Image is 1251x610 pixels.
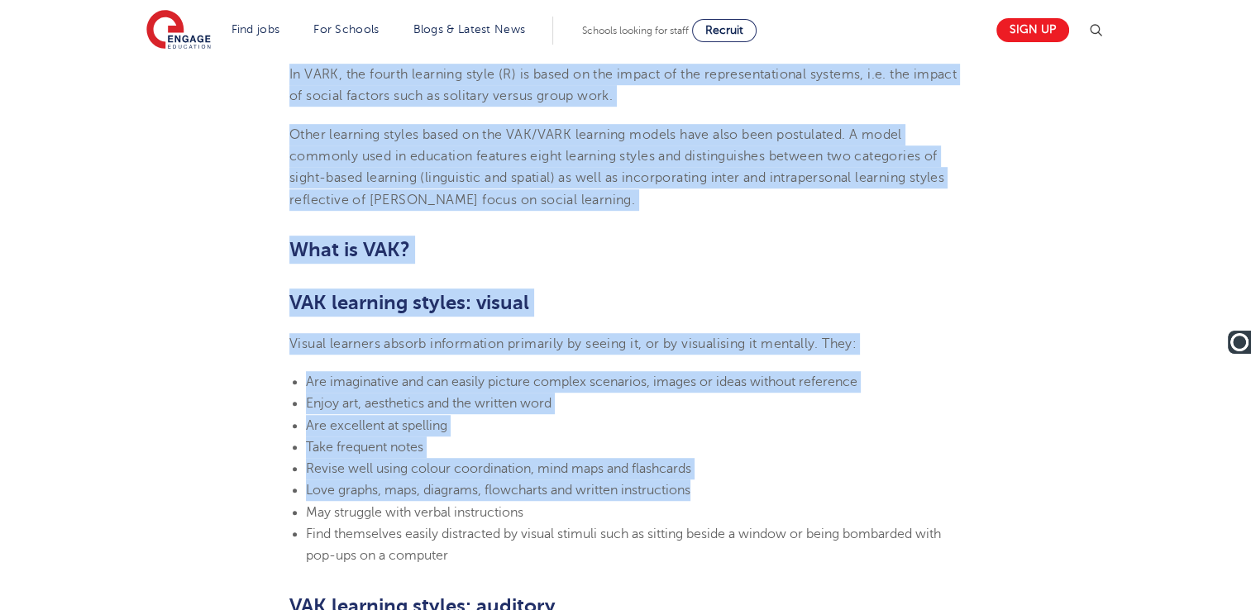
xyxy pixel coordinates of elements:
span: Love graphs, maps, diagrams, flowcharts and written instructions [306,483,690,498]
span: Visual learners absorb information primarily by seeing it, or by visualising it mentally. They: [289,336,857,351]
span: May struggle with verbal instructions [306,505,523,520]
a: For Schools [313,23,379,36]
span: Revise well using colour coordination, mind maps and flashcards [306,461,691,476]
span: Enjoy art, aesthetics and the written word [306,396,551,411]
img: Engage Education [146,10,211,51]
a: Recruit [692,19,757,42]
span: Schools looking for staff [582,25,689,36]
span: Find themselves easily distracted by visual stimuli such as sitting beside a window or being bomb... [306,527,941,563]
img: Ooma Logo [1228,331,1251,354]
span: Other learning styles based on the VAK/VARK learning models have also been postulated. A model co... [289,127,944,207]
span: Are imaginative and can easily picture complex scenarios, images or ideas without reference [306,374,857,389]
a: Sign up [996,18,1069,42]
h2: What is VAK? [289,236,962,264]
span: Are excellent at spelling [306,418,447,433]
a: Find jobs [232,23,280,36]
span: In VARK, the fourth learning style (R) is based on the impact of the representational systems, i.... [289,67,957,103]
b: VAK learning styles: visual [289,291,529,314]
span: Recruit [705,24,743,36]
span: Take frequent notes [306,440,423,455]
a: Blogs & Latest News [413,23,526,36]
